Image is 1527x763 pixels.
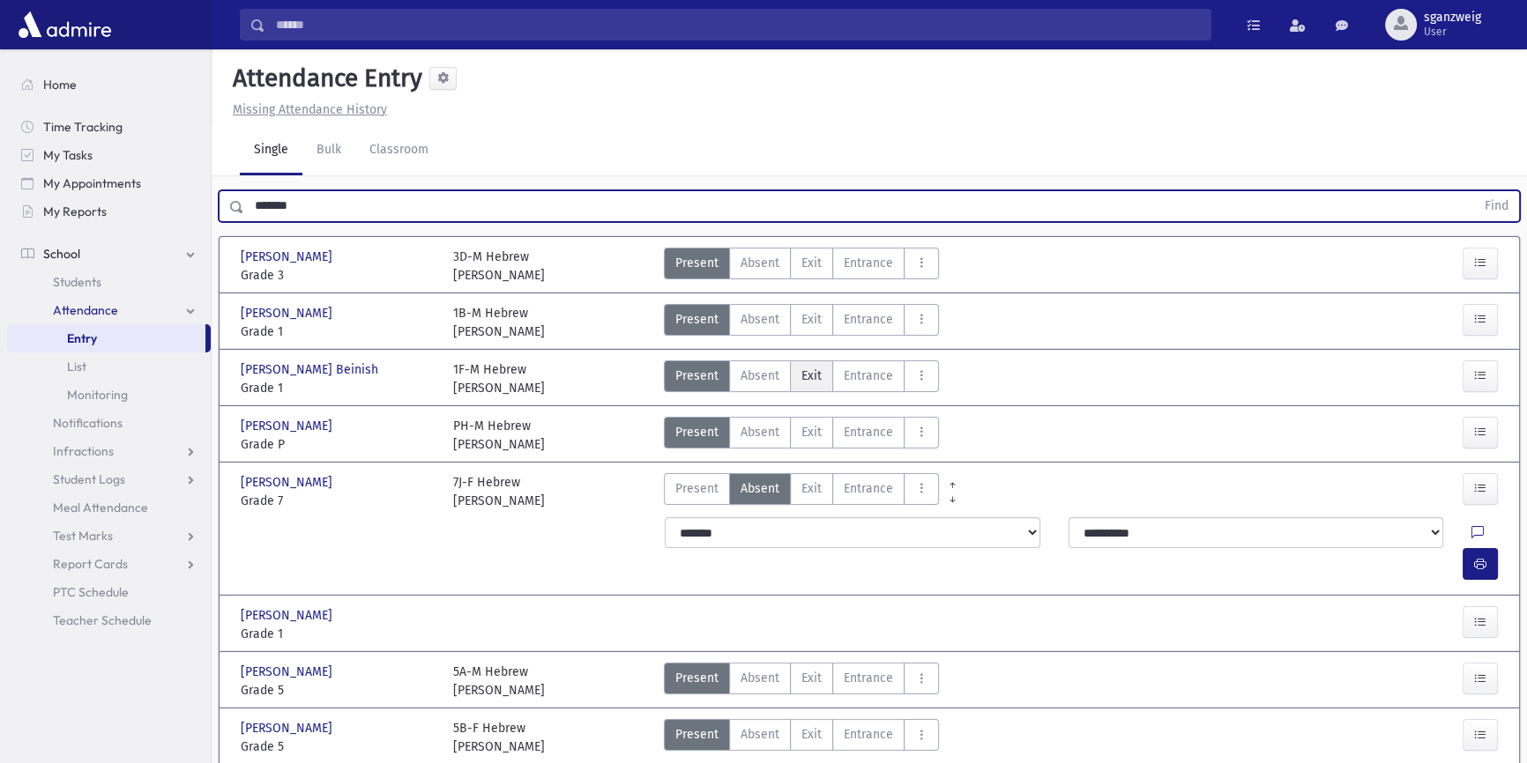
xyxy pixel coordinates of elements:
[675,479,719,498] span: Present
[241,492,436,510] span: Grade 7
[240,126,302,175] a: Single
[53,471,125,487] span: Student Logs
[7,169,211,197] a: My Appointments
[53,500,148,515] span: Meal Attendance
[53,415,123,431] span: Notifications
[241,266,436,285] span: Grade 3
[453,663,545,700] div: 5A-M Hebrew [PERSON_NAME]
[664,719,939,756] div: AttTypes
[7,550,211,578] a: Report Cards
[241,248,336,266] span: [PERSON_NAME]
[53,443,114,459] span: Infractions
[7,240,211,268] a: School
[241,360,382,379] span: [PERSON_NAME] Beinish
[67,387,128,403] span: Monitoring
[7,141,211,169] a: My Tasks
[801,254,822,272] span: Exit
[241,625,436,643] span: Grade 1
[302,126,355,175] a: Bulk
[675,423,719,441] span: Present
[664,663,939,700] div: AttTypes
[241,473,336,492] span: [PERSON_NAME]
[741,423,779,441] span: Absent
[241,737,436,756] span: Grade 5
[355,126,443,175] a: Classroom
[741,367,779,385] span: Absent
[664,473,939,510] div: AttTypes
[675,669,719,687] span: Present
[7,268,211,296] a: Students
[7,578,211,606] a: PTC Schedule
[7,381,211,409] a: Monitoring
[14,7,115,42] img: AdmirePro
[53,528,113,544] span: Test Marks
[801,367,822,385] span: Exit
[844,423,893,441] span: Entrance
[453,360,545,397] div: 1F-M Hebrew [PERSON_NAME]
[241,417,336,435] span: [PERSON_NAME]
[43,147,93,163] span: My Tasks
[1474,191,1519,221] button: Find
[453,304,545,341] div: 1B-M Hebrew [PERSON_NAME]
[453,473,545,510] div: 7J-F Hebrew [PERSON_NAME]
[7,437,211,465] a: Infractions
[53,274,101,290] span: Students
[241,606,336,625] span: [PERSON_NAME]
[741,479,779,498] span: Absent
[241,719,336,737] span: [PERSON_NAME]
[67,330,97,346] span: Entry
[7,70,211,99] a: Home
[7,606,211,634] a: Teacher Schedule
[241,435,436,454] span: Grade P
[741,725,779,744] span: Absent
[226,102,387,117] a: Missing Attendance History
[43,175,141,191] span: My Appointments
[241,322,436,341] span: Grade 1
[741,669,779,687] span: Absent
[233,102,387,117] u: Missing Attendance History
[675,254,719,272] span: Present
[241,379,436,397] span: Grade 1
[664,360,939,397] div: AttTypes
[241,681,436,700] span: Grade 5
[675,310,719,329] span: Present
[664,417,939,454] div: AttTypes
[265,9,1210,41] input: Search
[43,204,107,219] span: My Reports
[675,367,719,385] span: Present
[844,669,893,687] span: Entrance
[844,310,893,329] span: Entrance
[241,663,336,681] span: [PERSON_NAME]
[801,669,822,687] span: Exit
[844,254,893,272] span: Entrance
[1424,25,1481,39] span: User
[43,246,80,262] span: School
[7,197,211,226] a: My Reports
[7,493,211,522] a: Meal Attendance
[7,522,211,550] a: Test Marks
[801,423,822,441] span: Exit
[7,352,211,381] a: List
[53,556,128,572] span: Report Cards
[7,324,205,352] a: Entry
[844,367,893,385] span: Entrance
[664,248,939,285] div: AttTypes
[741,254,779,272] span: Absent
[7,113,211,141] a: Time Tracking
[53,584,129,600] span: PTC Schedule
[226,63,422,93] h5: Attendance Entry
[7,465,211,493] a: Student Logs
[43,77,77,93] span: Home
[453,719,545,756] div: 5B-F Hebrew [PERSON_NAME]
[453,248,545,285] div: 3D-M Hebrew [PERSON_NAME]
[844,479,893,498] span: Entrance
[67,359,86,374] span: List
[7,296,211,324] a: Attendance
[801,479,822,498] span: Exit
[241,304,336,322] span: [PERSON_NAME]
[675,725,719,744] span: Present
[53,302,118,318] span: Attendance
[7,409,211,437] a: Notifications
[801,310,822,329] span: Exit
[453,417,545,454] div: PH-M Hebrew [PERSON_NAME]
